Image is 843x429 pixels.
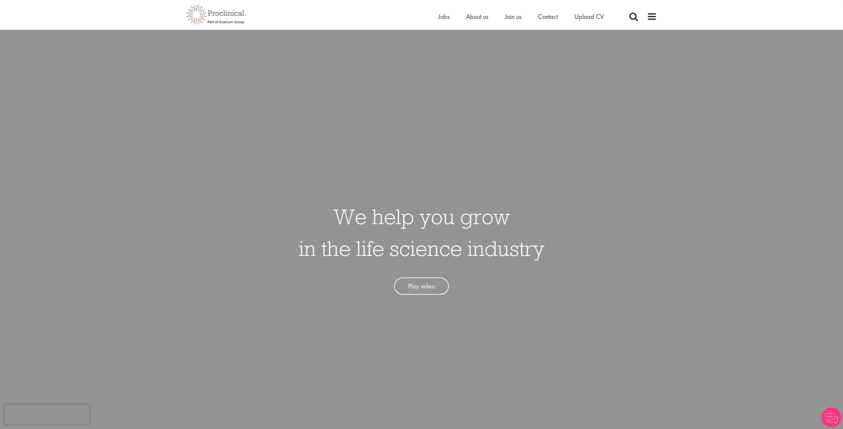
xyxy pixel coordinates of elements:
[821,407,841,427] img: Chatbot
[438,12,449,21] a: Jobs
[538,12,558,21] a: Contact
[299,201,545,264] h1: We help you grow in the life science industry
[505,12,521,21] a: Join us
[466,12,488,21] a: About us
[394,277,449,295] a: Play video
[574,12,604,21] a: Upload CV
